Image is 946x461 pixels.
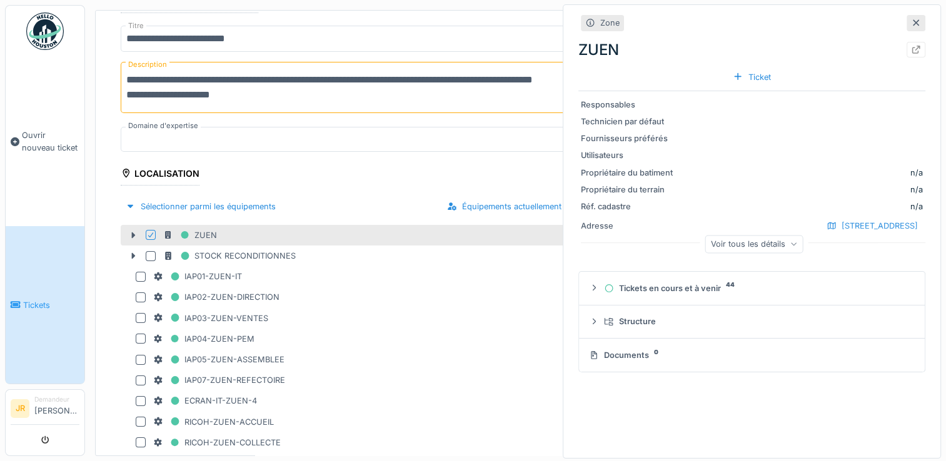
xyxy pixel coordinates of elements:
[163,227,217,243] div: ZUEN
[163,248,296,264] div: STOCK RECONDITIONNES
[728,69,775,86] div: Ticket
[581,149,675,161] div: Utilisateurs
[581,116,675,127] div: Technicien par défaut
[584,277,920,300] summary: Tickets en cours et à venir44
[153,435,281,450] div: RICOH-ZUEN-COLLECTE
[581,201,675,212] div: Réf. cadastre
[26,12,64,50] img: Badge_color-CXgf-gQk.svg
[23,299,79,311] span: Tickets
[153,331,254,347] div: IAP04-ZUEN-PEM
[584,310,920,334] summary: Structure
[11,395,79,425] a: JR Demandeur[PERSON_NAME]
[121,164,199,186] div: Localisation
[584,344,920,367] summary: Documents0
[910,167,923,179] div: n/a
[126,57,169,72] label: Description
[34,395,79,404] div: Demandeur
[604,282,910,294] div: Tickets en cours et à venir
[705,235,803,253] div: Voir tous les détails
[581,99,675,111] div: Responsables
[153,269,242,284] div: IAP01-ZUEN-IT
[822,217,923,234] div: [STREET_ADDRESS]
[680,184,923,196] div: n/a
[680,201,923,212] div: n/a
[153,372,285,388] div: IAP07-ZUEN-REFECTOIRE
[34,395,79,422] li: [PERSON_NAME]
[6,57,84,226] a: Ouvrir nouveau ticket
[581,132,675,144] div: Fournisseurs préférés
[11,399,29,418] li: JR
[22,129,79,153] span: Ouvrir nouveau ticket
[581,220,675,232] div: Adresse
[604,315,910,327] div: Structure
[581,184,675,196] div: Propriétaire du terrain
[153,310,268,326] div: IAP03-ZUEN-VENTES
[442,198,595,215] div: Équipements actuellement utilisés
[153,393,257,409] div: ECRAN-IT-ZUEN-4
[153,289,279,305] div: IAP02-ZUEN-DIRECTION
[578,39,925,61] div: ZUEN
[126,121,201,131] label: Domaine d'expertise
[581,167,675,179] div: Propriétaire du batiment
[126,21,146,31] label: Titre
[153,414,274,430] div: RICOH-ZUEN-ACCUEIL
[600,17,620,29] div: Zone
[6,226,84,384] a: Tickets
[121,198,281,215] div: Sélectionner parmi les équipements
[153,352,284,367] div: IAP05-ZUEN-ASSEMBLEE
[589,349,910,361] div: Documents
